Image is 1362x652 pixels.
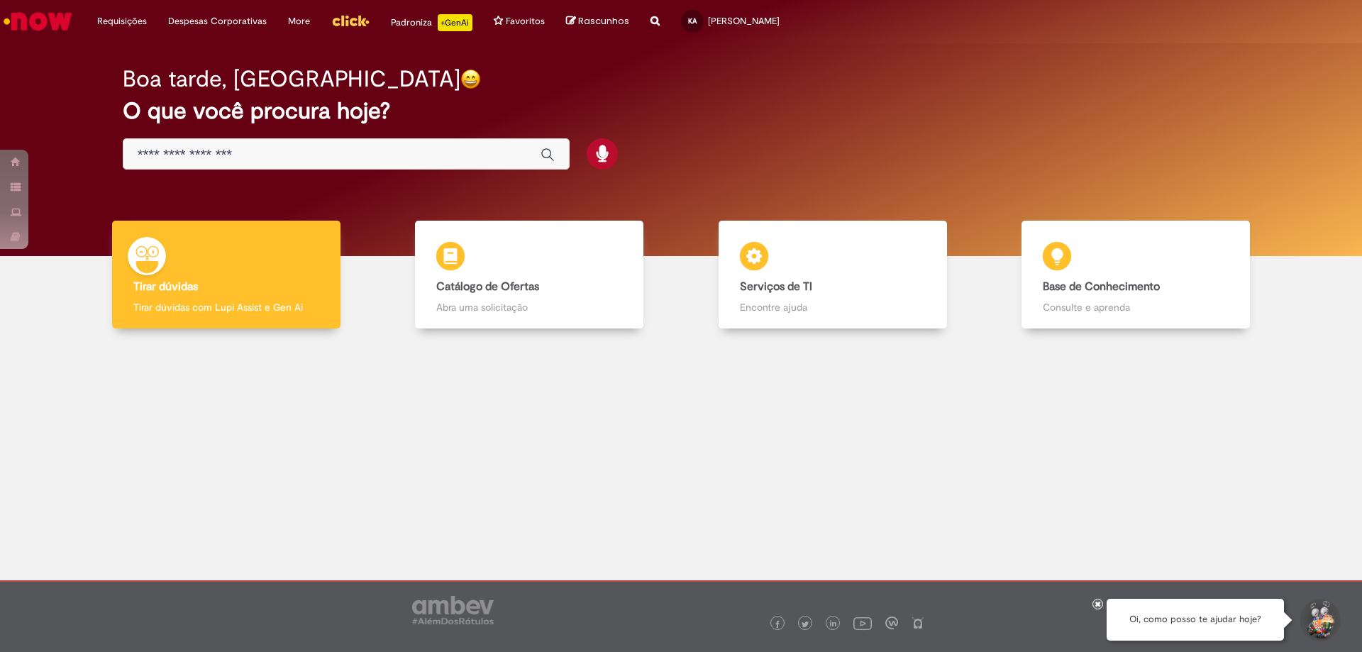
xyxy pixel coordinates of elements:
[985,221,1288,329] a: Base de Conhecimento Consulte e aprenda
[97,14,147,28] span: Requisições
[133,300,319,314] p: Tirar dúvidas com Lupi Assist e Gen Ai
[1298,599,1341,641] button: Iniciar Conversa de Suporte
[412,596,494,624] img: logo_footer_ambev_rotulo_gray.png
[740,280,812,294] b: Serviços de TI
[288,14,310,28] span: More
[123,99,1240,123] h2: O que você procura hoje?
[566,15,629,28] a: Rascunhos
[506,14,545,28] span: Favoritos
[830,620,837,629] img: logo_footer_linkedin.png
[1043,280,1160,294] b: Base de Conhecimento
[74,221,378,329] a: Tirar dúvidas Tirar dúvidas com Lupi Assist e Gen Ai
[438,14,472,31] p: +GenAi
[436,280,539,294] b: Catálogo de Ofertas
[774,621,781,628] img: logo_footer_facebook.png
[1043,300,1229,314] p: Consulte e aprenda
[688,16,697,26] span: KA
[740,300,926,314] p: Encontre ajuda
[168,14,267,28] span: Despesas Corporativas
[1107,599,1284,641] div: Oi, como posso te ajudar hoje?
[578,14,629,28] span: Rascunhos
[378,221,682,329] a: Catálogo de Ofertas Abra uma solicitação
[912,617,924,629] img: logo_footer_naosei.png
[391,14,472,31] div: Padroniza
[460,69,481,89] img: happy-face.png
[708,15,780,27] span: [PERSON_NAME]
[802,621,809,628] img: logo_footer_twitter.png
[885,617,898,629] img: logo_footer_workplace.png
[123,67,460,92] h2: Boa tarde, [GEOGRAPHIC_DATA]
[331,10,370,31] img: click_logo_yellow_360x200.png
[133,280,198,294] b: Tirar dúvidas
[681,221,985,329] a: Serviços de TI Encontre ajuda
[1,7,74,35] img: ServiceNow
[436,300,622,314] p: Abra uma solicitação
[853,614,872,632] img: logo_footer_youtube.png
